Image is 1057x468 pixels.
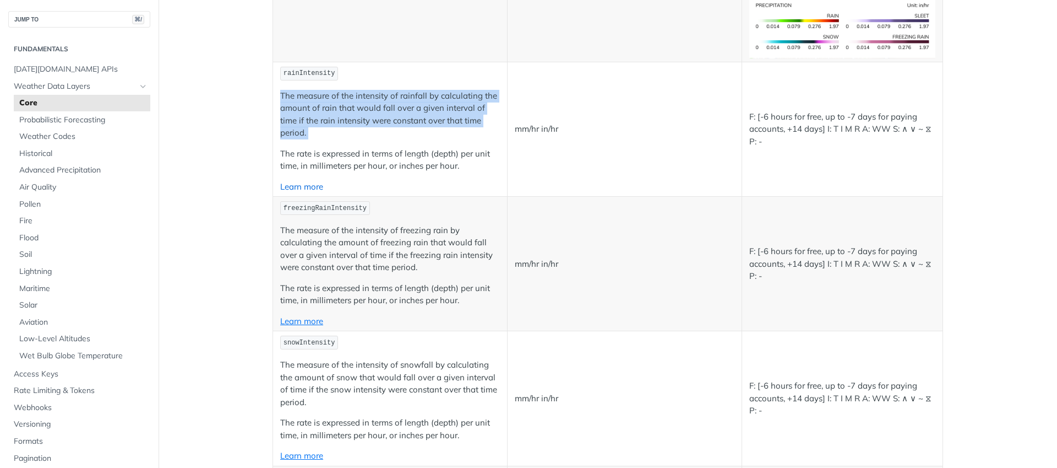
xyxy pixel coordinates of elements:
span: rainIntensity [284,69,335,77]
span: Webhooks [14,402,148,413]
span: Rate Limiting & Tokens [14,385,148,396]
span: Pagination [14,453,148,464]
span: Historical [19,148,148,159]
span: Access Keys [14,369,148,380]
p: The rate is expressed in terms of length (depth) per unit time, in millimeters per hour, or inche... [280,417,500,442]
p: The measure of the intensity of snowfall by calculating the amount of snow that would fall over a... [280,359,500,408]
span: Weather Data Layers [14,81,136,92]
span: ⌘/ [132,15,144,24]
span: Pollen [19,199,148,210]
a: Flood [14,230,150,246]
span: Versioning [14,419,148,430]
a: Advanced Precipitation [14,162,150,179]
p: F: [-6 hours for free, up to -7 days for paying accounts, +14 days] I: T I M R A: WW S: ∧ ∨ ~ ⧖ P: - [749,245,935,283]
a: Aviation [14,314,150,331]
span: Core [19,98,148,109]
a: Access Keys [8,366,150,383]
a: [DATE][DOMAIN_NAME] APIs [8,61,150,78]
span: Soil [19,249,148,260]
p: mm/hr in/hr [515,392,734,405]
a: Learn more [280,450,323,461]
a: Pollen [14,196,150,213]
a: Fire [14,213,150,229]
p: The rate is expressed in terms of length (depth) per unit time, in millimeters per hour, or inche... [280,282,500,307]
span: Fire [19,216,148,227]
a: Weather Codes [14,128,150,145]
a: Historical [14,146,150,162]
a: Soil [14,246,150,263]
a: Low-Level Altitudes [14,331,150,347]
span: Advanced Precipitation [19,165,148,176]
p: F: [-6 hours for free, up to -7 days for paying accounts, +14 days] I: T I M R A: WW S: ∧ ∨ ~ ⧖ P: - [749,380,935,417]
span: Expand image [749,21,935,32]
a: Weather Data LayersHide subpages for Weather Data Layers [8,78,150,95]
span: freezingRainIntensity [284,205,367,212]
span: Lightning [19,266,148,277]
p: The measure of the intensity of rainfall by calculating the amount of rain that would fall over a... [280,90,500,139]
p: F: [-6 hours for free, up to -7 days for paying accounts, +14 days] I: T I M R A: WW S: ∧ ∨ ~ ⧖ P: - [749,111,935,148]
h2: Fundamentals [8,44,150,54]
a: Rate Limiting & Tokens [8,383,150,399]
a: Pagination [8,450,150,467]
a: Lightning [14,263,150,280]
a: Air Quality [14,179,150,196]
span: Formats [14,436,148,447]
span: Flood [19,233,148,244]
span: Solar [19,300,148,311]
button: Hide subpages for Weather Data Layers [139,82,148,91]
a: Learn more [280,181,323,192]
p: The measure of the intensity of freezing rain by calculating the amount of freezing rain that wou... [280,224,500,274]
a: Learn more [280,316,323,326]
a: Core [14,95,150,111]
span: Weather Codes [19,131,148,142]
span: Air Quality [19,182,148,193]
a: Probabilistic Forecasting [14,112,150,128]
span: Aviation [19,317,148,328]
span: [DATE][DOMAIN_NAME] APIs [14,64,148,75]
span: snowIntensity [284,339,335,347]
a: Webhooks [8,400,150,416]
p: The rate is expressed in terms of length (depth) per unit time, in millimeters per hour, or inche... [280,148,500,173]
a: Solar [14,297,150,314]
a: Formats [8,433,150,450]
span: Wet Bulb Globe Temperature [19,351,148,362]
span: Low-Level Altitudes [19,333,148,345]
span: Probabilistic Forecasting [19,115,148,126]
a: Versioning [8,416,150,433]
a: Maritime [14,281,150,297]
span: Maritime [19,283,148,294]
p: mm/hr in/hr [515,258,734,271]
p: mm/hr in/hr [515,123,734,136]
a: Wet Bulb Globe Temperature [14,348,150,364]
button: JUMP TO⌘/ [8,11,150,28]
